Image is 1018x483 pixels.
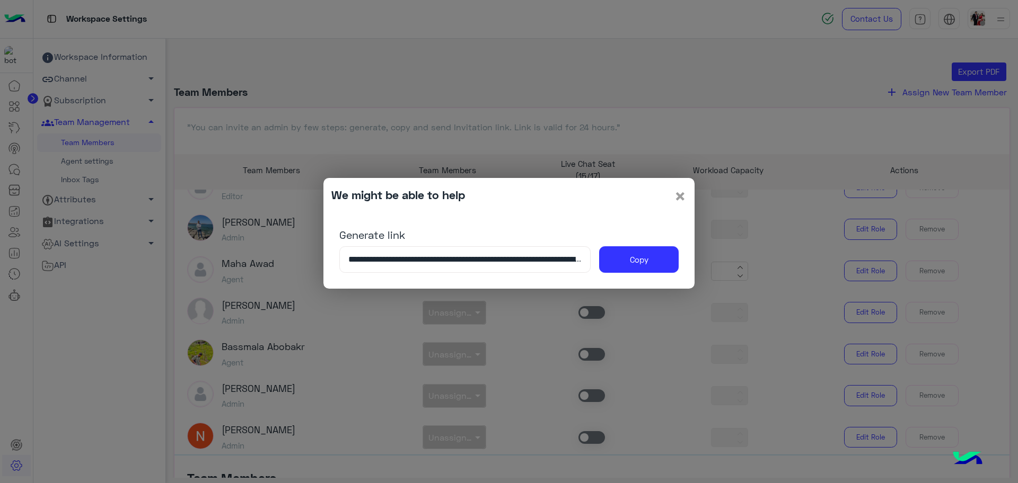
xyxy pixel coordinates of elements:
[339,227,405,243] label: Generate link
[674,184,687,208] span: ×
[331,186,465,203] div: We might be able to help
[674,186,687,206] button: Close
[599,246,679,273] button: Copy
[949,441,986,478] img: hulul-logo.png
